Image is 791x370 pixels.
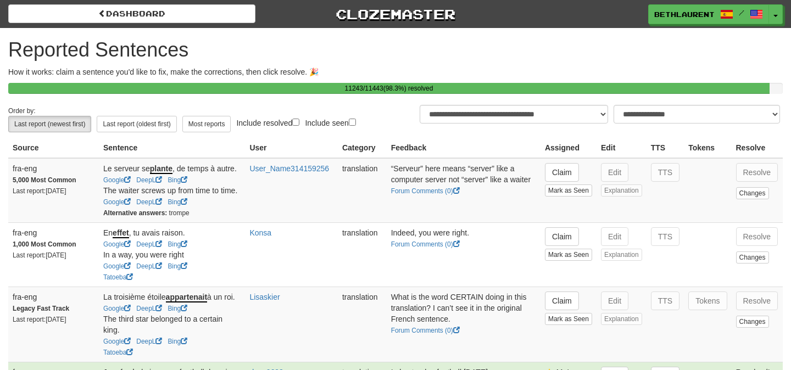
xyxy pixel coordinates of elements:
[736,163,778,182] button: Resolve
[391,327,460,334] a: Forum Comments (0)
[8,107,36,115] small: Order by:
[651,291,679,310] button: TTS
[168,262,187,270] a: Bing
[545,184,592,197] button: Mark as Seen
[8,138,99,158] th: Source
[182,116,231,132] button: Most reports
[103,228,185,238] span: En , tu avais raison.
[648,4,769,24] a: Bethlaurent /
[387,287,541,362] td: What is the word CERTAIN doing in this translation? I can’t see it in the original French sentence.
[103,164,237,174] span: Le serveur se , de temps à autre.
[13,240,76,248] strong: 1,000 Most Common
[103,209,190,217] small: trompe
[651,227,679,246] button: TTS
[736,291,778,310] button: Resolve
[338,158,387,223] td: translation
[136,176,162,184] a: DeepL
[13,316,66,323] small: Last report: [DATE]
[349,119,356,126] input: Include seen
[736,187,769,199] button: Changes
[647,138,684,158] th: TTS
[103,176,131,184] a: Google
[249,164,329,173] a: User_Name314159256
[8,83,770,94] div: 11243 / 11443 ( 98.3 %) resolved
[103,249,241,260] div: In a way, you were right
[391,187,460,195] a: Forum Comments (0)
[13,187,66,195] small: Last report: [DATE]
[736,251,769,264] button: Changes
[545,163,579,182] button: Claim
[168,198,187,206] a: Bing
[387,222,541,287] td: Indeed, you were right.
[103,273,133,281] a: Tatoeba
[166,293,207,302] u: appartenait
[103,198,131,206] a: Google
[13,227,94,238] div: fra-eng
[338,138,387,158] th: Category
[249,228,271,237] a: Konsa
[236,116,299,128] label: Include resolved
[103,305,131,312] a: Google
[292,119,299,126] input: Include resolved
[103,313,241,335] div: The third star belonged to a certain king.
[601,184,642,197] button: Explanation
[739,9,744,16] span: /
[736,227,778,246] button: Resolve
[601,313,642,325] button: Explanation
[103,338,131,345] a: Google
[103,209,167,217] strong: Alternative answers:
[391,240,460,248] a: Forum Comments (0)
[13,305,69,312] strong: Legacy Fast Track
[168,176,187,184] a: Bing
[103,185,241,196] div: The waiter screws up from time to time.
[136,338,162,345] a: DeepL
[136,305,162,312] a: DeepL
[601,227,628,246] button: Edit
[545,227,579,246] button: Claim
[736,316,769,328] button: Changes
[305,116,355,128] label: Include seen
[545,313,592,325] button: Mark as Seen
[654,9,715,19] span: Bethlaurent
[245,138,338,158] th: User
[545,291,579,310] button: Claim
[97,116,176,132] button: Last report (oldest first)
[136,240,162,248] a: DeepL
[168,305,187,312] a: Bing
[541,138,597,158] th: Assigned
[168,338,187,345] a: Bing
[272,4,519,24] a: Clozemaster
[601,291,628,310] button: Edit
[13,163,94,174] div: fra-eng
[545,249,592,261] button: Mark as Seen
[103,240,131,248] a: Google
[601,163,628,182] button: Edit
[8,4,255,23] a: Dashboard
[8,39,783,61] h1: Reported Sentences
[13,291,94,302] div: fra-eng
[387,158,541,223] td: “Serveur” here means “server” like a computer server not “server” like a waiter
[168,240,187,248] a: Bing
[597,138,647,158] th: Edit
[249,293,280,301] a: Lisaskier
[338,287,387,362] td: translation
[136,262,162,270] a: DeepL
[601,249,642,261] button: Explanation
[684,138,731,158] th: Tokens
[13,176,76,184] strong: 5,000 Most Common
[8,66,783,77] p: How it works: claim a sentence you'd like to fix, make the corrections, then click resolve. 🎉
[103,349,133,356] a: Tatoeba
[387,138,541,158] th: Feedback
[136,198,162,206] a: DeepL
[99,138,245,158] th: Sentence
[688,291,727,310] button: Tokens
[651,163,679,182] button: TTS
[103,262,131,270] a: Google
[113,228,129,238] u: effet
[103,293,235,302] span: La troisième étoile à un roi.
[732,138,783,158] th: Resolve
[338,222,387,287] td: translation
[13,251,66,259] small: Last report: [DATE]
[8,116,91,132] button: Last report (newest first)
[150,164,172,174] u: plante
